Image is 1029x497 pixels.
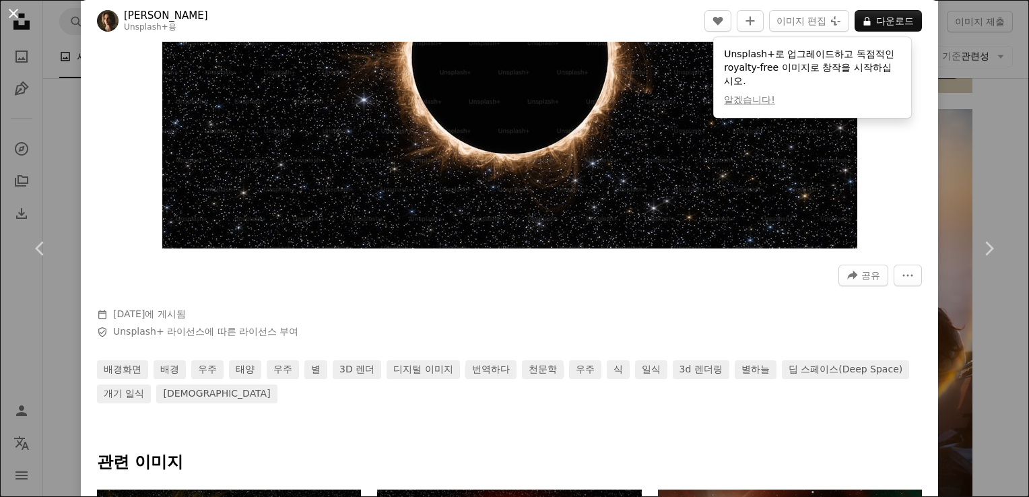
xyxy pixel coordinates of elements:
[267,360,299,379] a: 우주
[861,265,880,286] span: 공유
[97,360,148,379] a: 배경화면
[838,265,888,286] button: 이 이미지 공유
[769,10,849,32] button: 이미지 편집
[113,308,186,319] span: 에 게시됨
[673,360,729,379] a: 3d 렌더링
[782,360,909,379] a: 딥 스페이스(Deep Space)
[97,452,922,473] h4: 관련 이미지
[156,385,277,403] a: [DEMOGRAPHIC_DATA]
[113,325,298,339] span: 에 따른 라이선스 부여
[113,308,145,319] time: 2024년 7월 15일 오후 6시 38분 59초 GMT+9
[97,385,151,403] a: 개기 일식
[735,360,776,379] a: 별하늘
[124,22,208,33] div: 용
[333,360,381,379] a: 3D 렌더
[97,10,119,32] img: Alex Shuper의 프로필로 이동
[124,22,168,32] a: Unsplash+
[737,10,764,32] button: 컬렉션에 추가
[569,360,601,379] a: 우주
[124,9,208,22] a: [PERSON_NAME]
[387,360,459,379] a: 디지털 이미지
[304,360,327,379] a: 별
[855,10,922,32] button: 다운로드
[113,326,205,337] a: Unsplash+ 라이선스
[229,360,261,379] a: 태양
[704,10,731,32] button: 좋아요
[894,265,922,286] button: 더 많은 작업
[191,360,224,379] a: 우주
[635,360,667,379] a: 일식
[607,360,630,379] a: 식
[948,184,1029,313] a: 다음
[724,94,775,107] button: 알겠습니다!
[154,360,186,379] a: 배경
[713,37,911,118] div: Unsplash+로 업그레이드하고 독점적인 royalty-free 이미지로 창작을 시작하십시오.
[465,360,517,379] a: 번역하다
[522,360,564,379] a: 천문학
